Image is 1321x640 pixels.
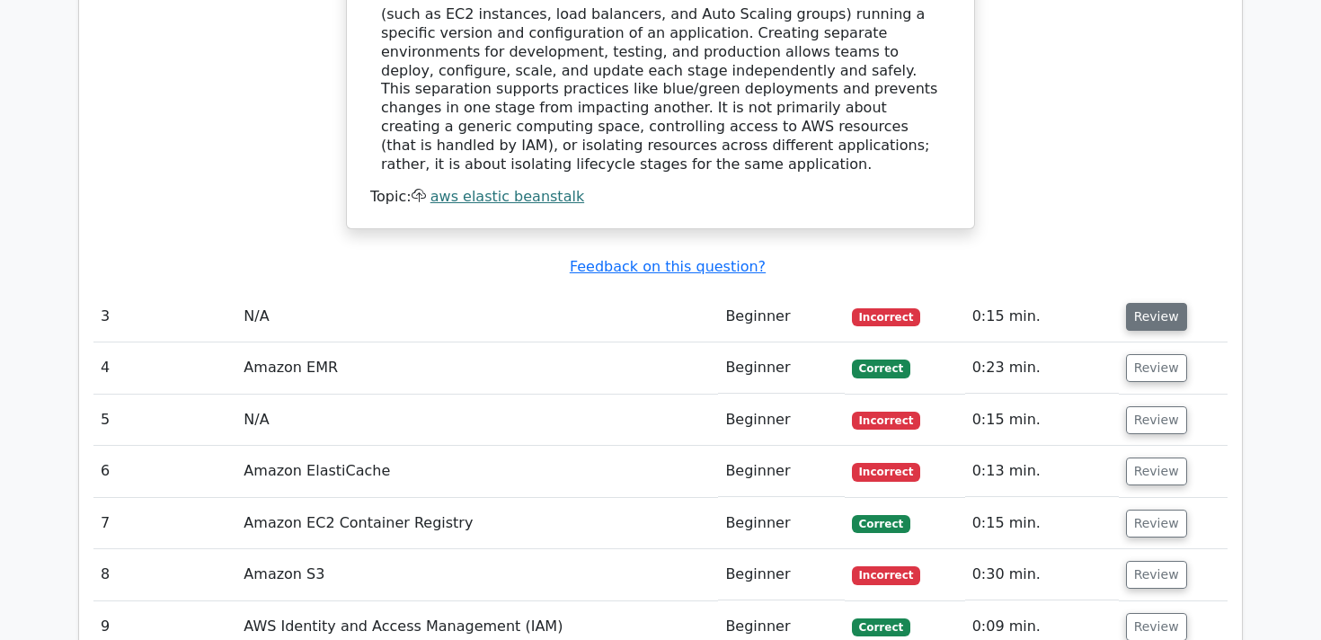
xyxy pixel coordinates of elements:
span: Correct [852,515,910,533]
button: Review [1126,458,1187,485]
td: Amazon ElastiCache [236,446,718,497]
td: Amazon EC2 Container Registry [236,498,718,549]
td: N/A [236,395,718,446]
td: Amazon S3 [236,549,718,600]
td: Beginner [718,395,844,446]
button: Review [1126,354,1187,382]
div: Topic: [370,188,951,207]
td: 0:23 min. [965,342,1119,394]
td: Beginner [718,549,844,600]
span: Incorrect [852,412,921,430]
button: Review [1126,406,1187,434]
button: Review [1126,303,1187,331]
td: 3 [93,291,236,342]
td: 8 [93,549,236,600]
span: Correct [852,360,910,378]
td: Beginner [718,342,844,394]
td: 0:15 min. [965,291,1119,342]
td: Beginner [718,291,844,342]
td: 0:15 min. [965,498,1119,549]
td: Amazon EMR [236,342,718,394]
span: Correct [852,618,910,636]
td: 0:15 min. [965,395,1119,446]
a: Feedback on this question? [570,258,766,275]
td: 7 [93,498,236,549]
td: N/A [236,291,718,342]
a: aws elastic beanstalk [430,188,584,205]
button: Review [1126,561,1187,589]
td: 0:13 min. [965,446,1119,497]
td: Beginner [718,498,844,549]
span: Incorrect [852,566,921,584]
td: 4 [93,342,236,394]
span: Incorrect [852,308,921,326]
td: 0:30 min. [965,549,1119,600]
td: Beginner [718,446,844,497]
span: Incorrect [852,463,921,481]
td: 6 [93,446,236,497]
button: Review [1126,510,1187,538]
td: 5 [93,395,236,446]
